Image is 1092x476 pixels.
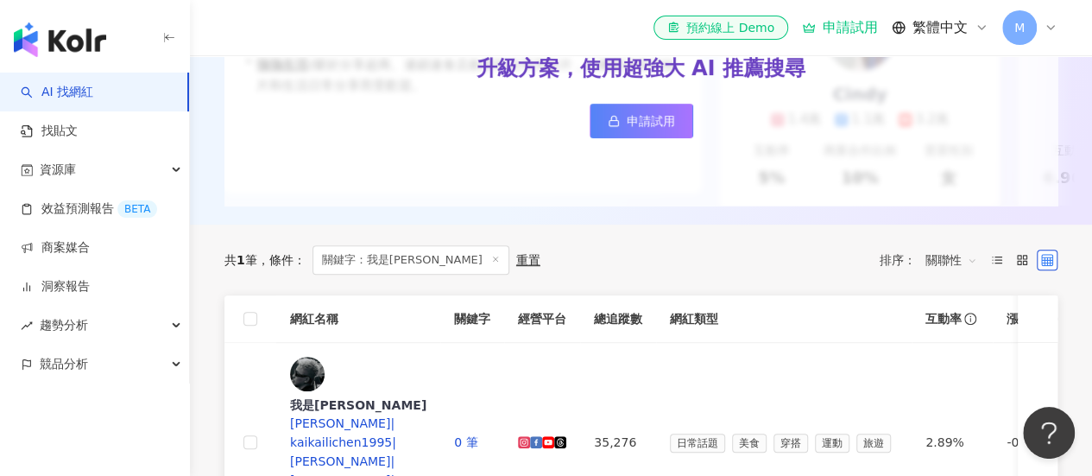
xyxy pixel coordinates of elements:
[312,245,509,275] span: 關鍵字：我是[PERSON_NAME]
[912,18,968,37] span: 繁體中文
[257,253,306,267] span: 條件 ：
[21,320,33,332] span: rise
[237,253,245,267] span: 1
[1023,407,1075,459] iframe: Help Scout Beacon - Open
[925,310,962,327] span: 互動率
[667,19,774,36] div: 預約線上 Demo
[21,84,93,101] a: searchAI 找網紅
[773,434,808,453] span: 穿搭
[40,306,88,345] span: 趨勢分析
[477,54,805,84] div: 升級方案，使用超強大 AI 推薦搜尋
[392,435,396,449] span: |
[1007,433,1060,452] div: -0.19%
[516,253,540,267] div: 重置
[1014,18,1025,37] span: M
[276,295,440,343] th: 網紅名稱
[14,22,106,57] img: logo
[290,416,390,430] span: [PERSON_NAME]
[670,434,725,453] span: 日常話題
[290,357,325,391] img: KOL Avatar
[21,278,90,295] a: 洞察報告
[504,295,580,343] th: 經營平台
[21,123,78,140] a: 找貼文
[580,295,656,343] th: 總追蹤數
[290,397,426,414] div: 我是[PERSON_NAME]
[390,454,395,468] span: |
[656,295,912,343] th: 網紅類型
[40,345,88,384] span: 競品分析
[390,416,395,430] span: |
[1007,310,1043,327] span: 漲粉率
[40,150,76,189] span: 資源庫
[815,434,849,453] span: 運動
[627,114,675,128] span: 申請試用
[21,239,90,257] a: 商案媒合
[732,434,767,453] span: 美食
[454,435,477,449] a: 0 筆
[290,435,392,449] span: kaikailichen1995
[802,19,878,36] a: 申請試用
[880,246,987,274] div: 排序：
[440,295,504,343] th: 關鍵字
[290,454,390,468] span: [PERSON_NAME]
[925,433,979,452] div: 2.89%
[856,434,891,453] span: 旅遊
[925,246,977,274] span: 關聯性
[1052,143,1089,160] div: 互動率
[653,16,788,40] a: 預約線上 Demo
[590,104,693,138] a: 申請試用
[21,200,157,218] a: 效益預測報告BETA
[224,253,257,267] div: 共 筆
[962,310,979,327] span: info-circle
